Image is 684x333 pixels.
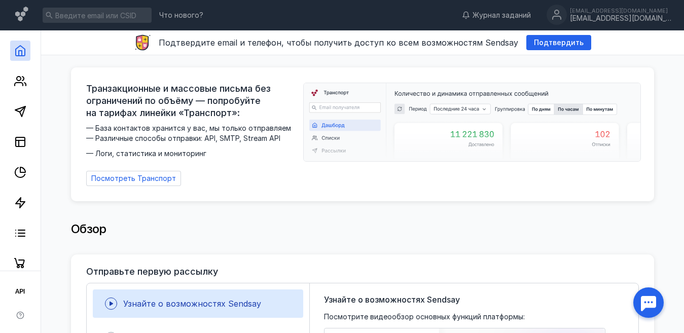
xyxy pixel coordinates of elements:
[159,38,518,48] span: Подтвердите email и телефон, чтобы получить доступ ко всем возможностям Sendsay
[43,8,152,23] input: Введите email или CSID
[123,299,261,309] span: Узнайте о возможностях Sendsay
[324,312,525,322] span: Посмотрите видеообзор основных функций платформы:
[86,123,297,159] span: — База контактов хранится у вас, мы только отправляем — Различные способы отправки: API, SMTP, St...
[324,293,460,306] span: Узнайте о возможностях Sendsay
[86,83,297,119] span: Транзакционные и массовые письма без ограничений по объёму — попробуйте на тарифах линейки «Транс...
[304,83,640,161] img: dashboard-transport-banner
[86,171,181,186] a: Посмотреть Транспорт
[154,12,208,19] a: Что нового?
[526,35,591,50] button: Подтвердить
[473,10,531,20] span: Журнал заданий
[71,221,106,236] span: Обзор
[570,14,671,23] div: [EMAIL_ADDRESS][DOMAIN_NAME]
[159,12,203,19] span: Что нового?
[91,174,176,183] span: Посмотреть Транспорт
[570,8,671,14] div: [EMAIL_ADDRESS][DOMAIN_NAME]
[457,10,536,20] a: Журнал заданий
[86,267,218,277] h3: Отправьте первую рассылку
[534,39,584,47] span: Подтвердить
